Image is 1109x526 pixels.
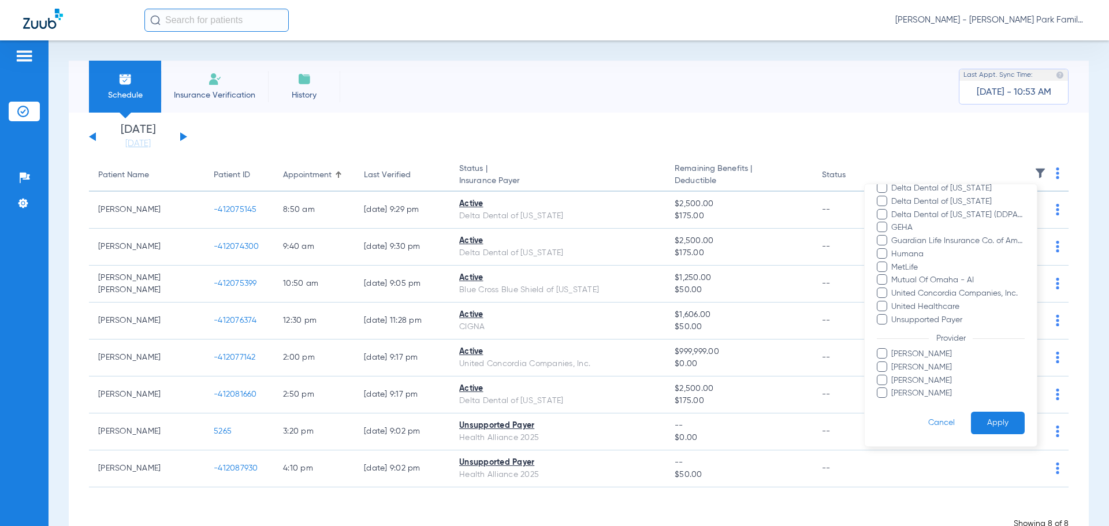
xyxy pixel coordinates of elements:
[891,248,1025,260] span: Humana
[891,182,1025,195] span: Delta Dental of [US_STATE]
[891,387,1025,400] span: [PERSON_NAME]
[891,301,1025,313] span: United Healthcare
[891,375,1025,387] span: [PERSON_NAME]
[891,196,1025,208] span: Delta Dental of [US_STATE]
[891,222,1025,234] span: GEHA
[891,314,1025,326] span: Unsupported Payer
[891,262,1025,274] span: MetLife
[891,361,1025,374] span: [PERSON_NAME]
[929,334,973,342] span: Provider
[971,412,1025,434] button: Apply
[891,235,1025,247] span: Guardian Life Insurance Co. of America
[891,288,1025,300] span: United Concordia Companies, Inc.
[891,209,1025,221] span: Delta Dental of [US_STATE] (DDPA) - AI
[891,348,1025,360] span: [PERSON_NAME]
[912,412,971,434] button: Cancel
[891,274,1025,286] span: Mutual Of Omaha - AI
